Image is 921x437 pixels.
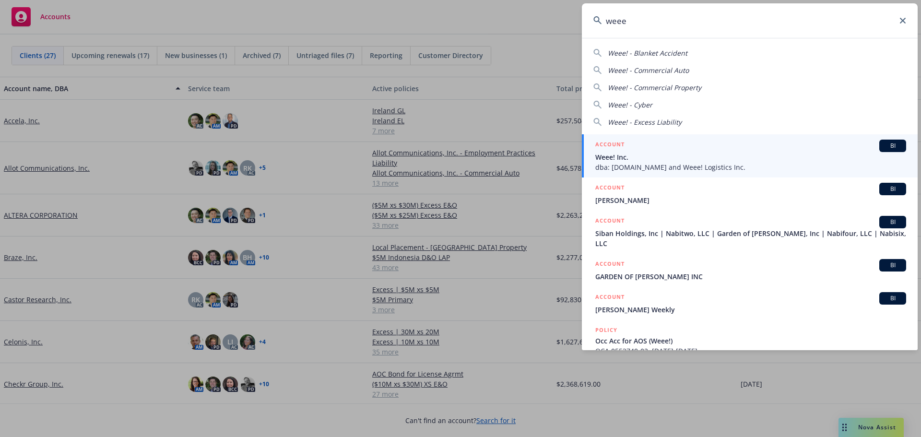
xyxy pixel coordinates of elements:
h5: ACCOUNT [595,216,625,227]
h5: ACCOUNT [595,140,625,151]
span: OCA 0553740-02, [DATE]-[DATE] [595,346,906,356]
span: GARDEN OF [PERSON_NAME] INC [595,272,906,282]
a: ACCOUNTBIWeee! Inc.dba: [DOMAIN_NAME] and Weee! Logistics Inc. [582,134,918,177]
span: [PERSON_NAME] Weekly [595,305,906,315]
span: Weee! - Blanket Accident [608,48,687,58]
a: ACCOUNTBIGARDEN OF [PERSON_NAME] INC [582,254,918,287]
a: POLICYOcc Acc for AOS (Weee!)OCA 0553740-02, [DATE]-[DATE] [582,320,918,361]
span: Weee! Inc. [595,152,906,162]
h5: ACCOUNT [595,259,625,271]
span: [PERSON_NAME] [595,195,906,205]
span: dba: [DOMAIN_NAME] and Weee! Logistics Inc. [595,162,906,172]
span: Weee! - Commercial Property [608,83,701,92]
span: BI [883,142,902,150]
h5: POLICY [595,325,617,335]
span: BI [883,218,902,226]
h5: ACCOUNT [595,183,625,194]
span: Siban Holdings, Inc | Nabitwo, LLC | Garden of [PERSON_NAME], Inc | Nabifour, LLC | Nabisix, LLC [595,228,906,248]
span: Weee! - Cyber [608,100,652,109]
a: ACCOUNTBI[PERSON_NAME] [582,177,918,211]
span: Occ Acc for AOS (Weee!) [595,336,906,346]
a: ACCOUNTBISiban Holdings, Inc | Nabitwo, LLC | Garden of [PERSON_NAME], Inc | Nabifour, LLC | Nabi... [582,211,918,254]
span: BI [883,261,902,270]
span: BI [883,185,902,193]
span: Weee! - Commercial Auto [608,66,689,75]
a: ACCOUNTBI[PERSON_NAME] Weekly [582,287,918,320]
h5: ACCOUNT [595,292,625,304]
span: BI [883,294,902,303]
input: Search... [582,3,918,38]
span: Weee! - Excess Liability [608,118,682,127]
